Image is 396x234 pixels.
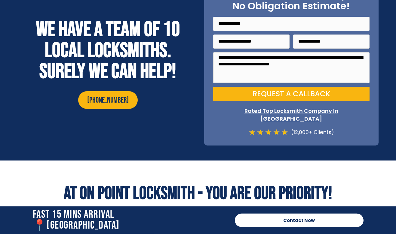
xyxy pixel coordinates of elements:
p: Rated Top Locksmith Company In [GEOGRAPHIC_DATA] [213,107,370,122]
h2: Fast 15 Mins Arrival 📍[GEOGRAPHIC_DATA] [33,209,229,231]
h2: AT ON POINT LOCKSMITH - YOU ARE OUR PRIORITY! [33,184,364,202]
i: ★ [273,128,280,136]
span: Request a Callback [253,90,330,97]
span: [PHONE_NUMBER] [87,96,129,105]
div: (12,000+ Clients) [288,128,334,136]
h2: We have a team of 10 local locksmiths. Surely we can help! [21,19,195,82]
a: Contact Now [235,214,364,227]
form: On Point Locksmith [213,17,370,105]
div: 5/5 [249,128,288,136]
i: ★ [265,128,272,136]
a: [PHONE_NUMBER] [78,91,138,109]
span: Contact Now [283,218,315,223]
i: ★ [281,128,288,136]
i: ★ [257,128,264,136]
i: ★ [249,128,256,136]
button: Request a Callback [213,87,370,101]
